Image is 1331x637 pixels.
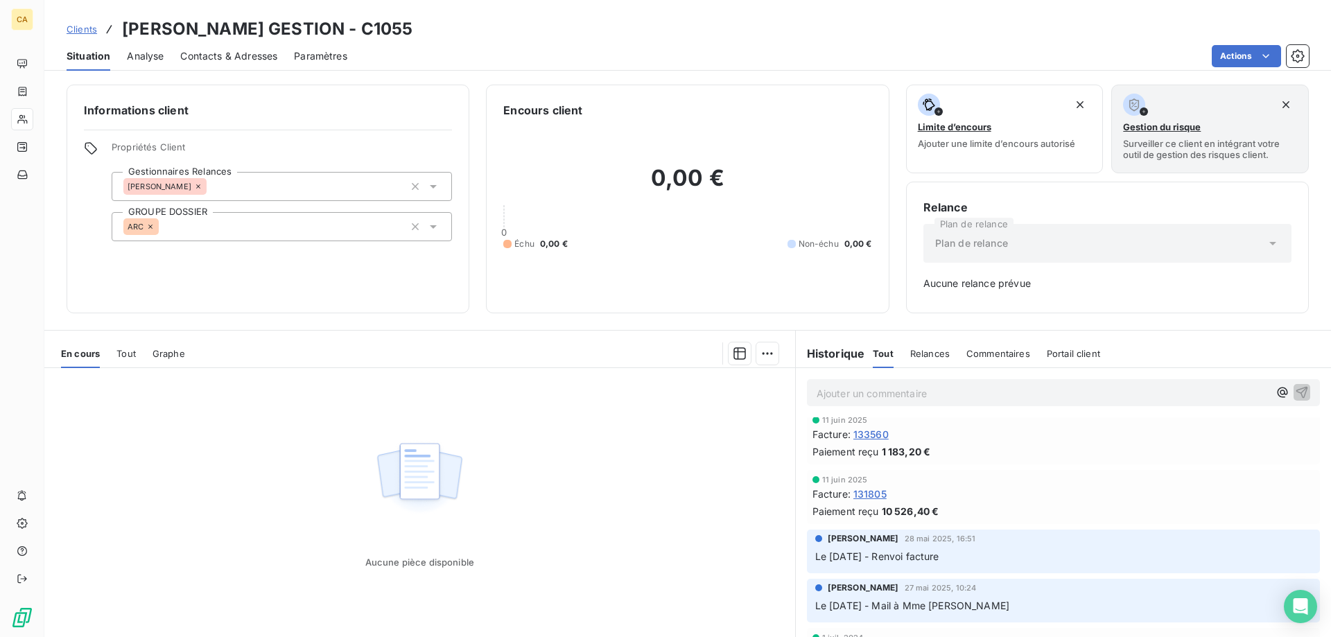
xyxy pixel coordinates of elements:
span: Limite d’encours [918,121,991,132]
span: 1 183,20 € [882,444,931,459]
span: Contacts & Adresses [180,49,277,63]
h6: Relance [923,199,1291,216]
span: [PERSON_NAME] [128,182,191,191]
span: Gestion du risque [1123,121,1201,132]
span: 11 juin 2025 [822,475,868,484]
span: 27 mai 2025, 10:24 [905,584,977,592]
span: Commentaires [966,348,1030,359]
h6: Encours client [503,102,582,119]
span: Analyse [127,49,164,63]
span: 0 [501,227,507,238]
input: Ajouter une valeur [207,180,218,193]
span: Tout [116,348,136,359]
div: CA [11,8,33,30]
span: Propriétés Client [112,141,452,161]
button: Actions [1212,45,1281,67]
span: 133560 [853,427,889,442]
span: ARC [128,222,143,231]
span: Plan de relance [935,236,1008,250]
span: Aucune pièce disponible [365,557,474,568]
div: Open Intercom Messenger [1284,590,1317,623]
input: Ajouter une valeur [159,220,170,233]
span: Non-échu [799,238,839,250]
h6: Historique [796,345,865,362]
span: Surveiller ce client en intégrant votre outil de gestion des risques client. [1123,138,1297,160]
span: 28 mai 2025, 16:51 [905,534,976,543]
span: 0,00 € [844,238,872,250]
span: Facture : [812,427,851,442]
h3: [PERSON_NAME] GESTION - C1055 [122,17,412,42]
span: Situation [67,49,110,63]
span: [PERSON_NAME] [828,532,899,545]
img: Empty state [375,435,464,521]
a: Clients [67,22,97,36]
span: 131805 [853,487,887,501]
span: En cours [61,348,100,359]
img: Logo LeanPay [11,607,33,629]
span: Graphe [153,348,185,359]
span: Facture : [812,487,851,501]
span: Ajouter une limite d’encours autorisé [918,138,1075,149]
h2: 0,00 € [503,164,871,206]
span: Le [DATE] - Renvoi facture [815,550,939,562]
span: Relances [910,348,950,359]
span: 0,00 € [540,238,568,250]
span: Paiement reçu [812,444,879,459]
span: Portail client [1047,348,1100,359]
span: Clients [67,24,97,35]
span: 11 juin 2025 [822,416,868,424]
span: Paiement reçu [812,504,879,518]
span: Échu [514,238,534,250]
span: [PERSON_NAME] [828,582,899,594]
button: Limite d’encoursAjouter une limite d’encours autorisé [906,85,1104,173]
span: Paramètres [294,49,347,63]
span: Aucune relance prévue [923,277,1291,290]
span: Tout [873,348,894,359]
span: Le [DATE] - Mail à Mme [PERSON_NAME] [815,600,1009,611]
span: 10 526,40 € [882,504,939,518]
button: Gestion du risqueSurveiller ce client en intégrant votre outil de gestion des risques client. [1111,85,1309,173]
h6: Informations client [84,102,452,119]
